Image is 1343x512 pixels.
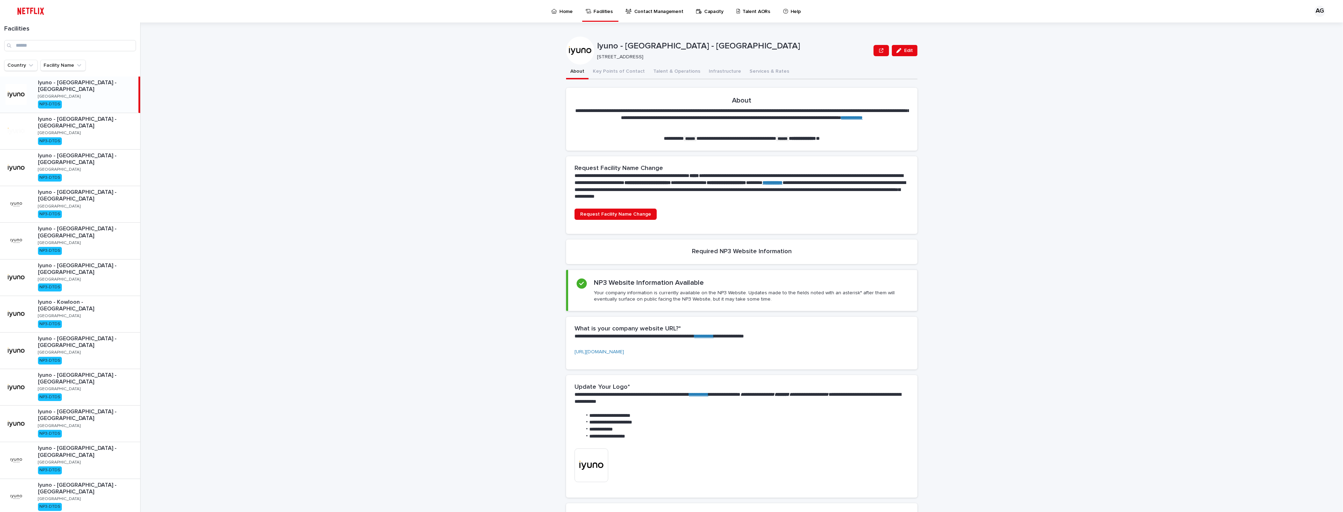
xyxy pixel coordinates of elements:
button: About [566,65,589,79]
h2: Required NP3 Website Information [692,248,792,256]
h2: Update Your Logo* [575,383,630,391]
p: [GEOGRAPHIC_DATA] [38,424,80,428]
h1: Facilities [4,25,136,33]
h2: Request Facility Name Change [575,165,663,172]
p: Iyuno - [GEOGRAPHIC_DATA] - [GEOGRAPHIC_DATA] [597,41,871,51]
div: NP3-DTDS [38,430,62,438]
button: Edit [892,45,917,56]
div: NP3-DTDS [38,283,62,291]
div: NP3-DTDS [38,320,62,328]
div: NP3-DTDS [38,503,62,511]
p: [GEOGRAPHIC_DATA] [38,241,80,245]
p: [GEOGRAPHIC_DATA] [38,460,80,465]
p: Iyuno - [GEOGRAPHIC_DATA] - [GEOGRAPHIC_DATA] [38,116,137,129]
button: Infrastructure [705,65,745,79]
h2: What is your company website URL?* [575,325,681,333]
p: [GEOGRAPHIC_DATA] [38,387,80,392]
p: Iyuno - [GEOGRAPHIC_DATA] - [GEOGRAPHIC_DATA] [38,445,137,458]
a: [URL][DOMAIN_NAME] [575,349,624,354]
p: [GEOGRAPHIC_DATA] [38,167,80,172]
p: Iyuno - [GEOGRAPHIC_DATA] - [GEOGRAPHIC_DATA] [38,335,137,349]
div: NP3-DTDS [38,137,62,145]
div: NP3-DTDS [38,466,62,474]
a: Request Facility Name Change [575,209,657,220]
p: [GEOGRAPHIC_DATA] [38,94,80,99]
button: Services & Rates [745,65,793,79]
div: NP3-DTDS [38,210,62,218]
img: ifQbXi3ZQGMSEF7WDB7W [14,4,47,18]
div: NP3-DTDS [38,357,62,365]
div: NP3-DTDS [38,100,62,108]
p: Your company information is currently available on the NP3 Website. Updates made to the fields no... [594,290,909,302]
div: NP3-DTDS [38,174,62,182]
p: Iyuno - [GEOGRAPHIC_DATA] - [GEOGRAPHIC_DATA] [38,482,137,495]
p: Iyuno - [GEOGRAPHIC_DATA] - [GEOGRAPHIC_DATA] [38,408,137,422]
button: Talent & Operations [649,65,705,79]
p: [STREET_ADDRESS] [597,54,868,60]
button: Country [4,60,38,71]
p: Iyuno - [GEOGRAPHIC_DATA] - [GEOGRAPHIC_DATA] [38,152,137,166]
p: Iyuno - Kowloon - [GEOGRAPHIC_DATA] [38,299,137,312]
p: Iyuno - [GEOGRAPHIC_DATA] - [GEOGRAPHIC_DATA] [38,372,137,385]
span: Edit [904,48,913,53]
p: [GEOGRAPHIC_DATA] [38,131,80,136]
p: Iyuno - [GEOGRAPHIC_DATA] - [GEOGRAPHIC_DATA] [38,225,137,239]
p: [GEOGRAPHIC_DATA] [38,497,80,501]
p: [GEOGRAPHIC_DATA] [38,277,80,282]
span: Request Facility Name Change [580,212,651,217]
p: [GEOGRAPHIC_DATA] [38,314,80,319]
input: Search [4,40,136,51]
button: Key Points of Contact [589,65,649,79]
div: NP3-DTDS [38,247,62,255]
button: Facility Name [40,60,86,71]
h2: NP3 Website Information Available [594,278,704,287]
h2: About [732,96,752,105]
p: Iyuno - [GEOGRAPHIC_DATA] - [GEOGRAPHIC_DATA] [38,189,137,202]
p: [GEOGRAPHIC_DATA] [38,350,80,355]
div: AG [1314,6,1325,17]
p: Iyuno - [GEOGRAPHIC_DATA] - [GEOGRAPHIC_DATA] [38,262,137,276]
p: Iyuno - [GEOGRAPHIC_DATA] - [GEOGRAPHIC_DATA] [38,79,136,93]
div: NP3-DTDS [38,393,62,401]
p: [GEOGRAPHIC_DATA] [38,204,80,209]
